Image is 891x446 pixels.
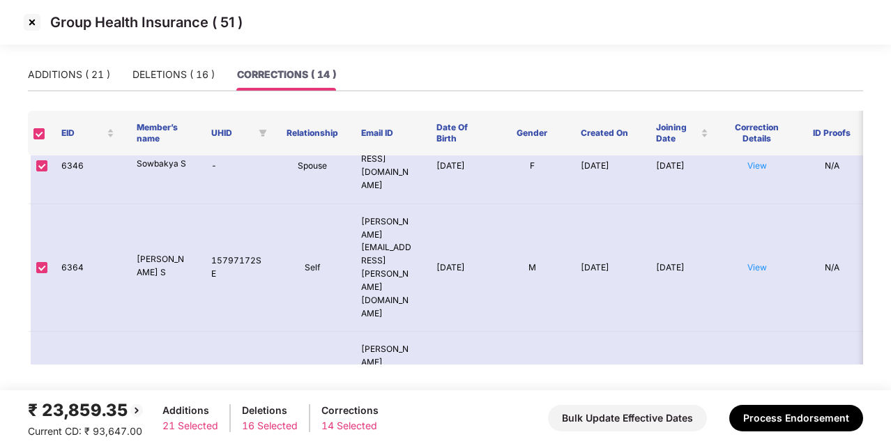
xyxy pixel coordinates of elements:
[795,111,870,155] th: ID Proofs
[321,403,379,418] div: Corrections
[656,122,699,144] span: Joining Date
[495,204,570,332] td: M
[200,332,275,433] td: 16197957SE
[259,129,267,137] span: filter
[28,67,110,82] div: ADDITIONS ( 21 )
[128,402,145,419] img: svg+xml;base64,PHN2ZyBpZD0iQmFjay0yMHgyMCIgeG1sbnM9Imh0dHA6Ly93d3cudzMub3JnLzIwMDAvc3ZnIiB3aWR0aD...
[570,204,645,332] td: [DATE]
[570,332,645,433] td: [DATE]
[747,262,767,272] a: View
[137,157,190,171] p: Sowbakya S
[350,332,425,433] td: [PERSON_NAME][EMAIL_ADDRESS][DOMAIN_NAME]
[645,128,720,203] td: [DATE]
[548,405,707,431] button: Bulk Update Effective Dates
[50,204,125,332] td: 6364
[645,204,720,332] td: [DATE]
[275,204,351,332] td: Self
[50,14,243,31] p: Group Health Insurance ( 51 )
[495,128,570,203] td: F
[50,128,125,203] td: 6346
[425,128,495,203] td: [DATE]
[137,253,190,279] p: [PERSON_NAME] S
[719,111,795,155] th: Correction Details
[495,332,570,433] td: F
[795,204,870,332] td: N/A
[729,405,863,431] button: Process Endorsement
[321,418,379,433] div: 14 Selected
[200,128,275,203] td: -
[50,111,125,155] th: EID
[645,332,720,433] td: [DATE]
[275,111,351,155] th: Relationship
[795,128,870,203] td: N/A
[350,111,425,155] th: Email ID
[61,128,104,139] span: EID
[132,67,215,82] div: DELETIONS ( 16 )
[211,128,253,139] span: UHID
[645,111,720,155] th: Joining Date
[570,111,645,155] th: Created On
[570,128,645,203] td: [DATE]
[28,425,142,437] span: Current CD: ₹ 93,647.00
[425,111,495,155] th: Date Of Birth
[242,418,298,433] div: 16 Selected
[795,332,870,433] td: N/A
[21,11,43,33] img: svg+xml;base64,PHN2ZyBpZD0iQ3Jvc3MtMzJ4MzIiIHhtbG5zPSJodHRwOi8vd3d3LnczLm9yZy8yMDAwL3N2ZyIgd2lkdG...
[747,160,767,171] a: View
[242,403,298,418] div: Deletions
[425,332,495,433] td: [DATE]
[162,418,218,433] div: 21 Selected
[275,332,351,433] td: Self
[125,111,201,155] th: Member’s name
[200,204,275,332] td: 15797172SE
[425,204,495,332] td: [DATE]
[350,204,425,332] td: [PERSON_NAME][EMAIL_ADDRESS][PERSON_NAME][DOMAIN_NAME]
[50,332,125,433] td: 6599
[237,67,336,82] div: CORRECTIONS ( 14 )
[350,128,425,203] td: [EMAIL_ADDRESS][DOMAIN_NAME]
[495,111,570,155] th: Gender
[162,403,218,418] div: Additions
[275,128,351,203] td: Spouse
[28,397,145,424] div: ₹ 23,859.35
[256,125,270,141] span: filter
